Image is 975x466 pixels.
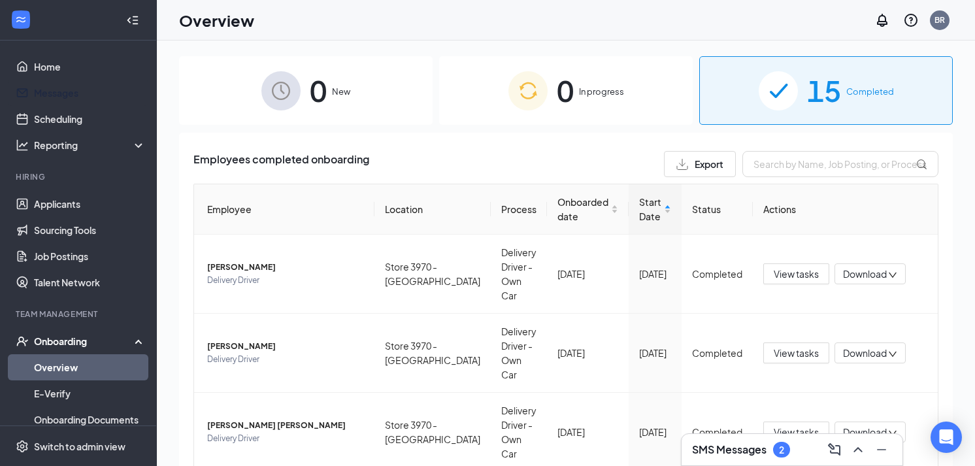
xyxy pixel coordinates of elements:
[774,267,819,281] span: View tasks
[207,432,364,445] span: Delivery Driver
[557,195,608,224] span: Onboarded date
[34,354,146,380] a: Overview
[774,425,819,439] span: View tasks
[846,85,894,98] span: Completed
[692,425,742,439] div: Completed
[763,422,829,442] button: View tasks
[491,235,547,314] td: Delivery Driver - Own Car
[207,340,364,353] span: [PERSON_NAME]
[16,139,29,152] svg: Analysis
[888,271,897,280] span: down
[843,425,887,439] span: Download
[310,68,327,113] span: 0
[374,235,491,314] td: Store 3970 - [GEOGRAPHIC_DATA]
[194,184,374,235] th: Employee
[207,274,364,287] span: Delivery Driver
[824,439,845,460] button: ComposeMessage
[34,139,146,152] div: Reporting
[34,269,146,295] a: Talent Network
[547,184,629,235] th: Onboarded date
[579,85,624,98] span: In progress
[557,68,574,113] span: 0
[753,184,938,235] th: Actions
[34,217,146,243] a: Sourcing Tools
[16,308,143,320] div: Team Management
[888,429,897,438] span: down
[126,14,139,27] svg: Collapse
[931,422,962,453] div: Open Intercom Messenger
[871,439,892,460] button: Minimize
[639,195,661,224] span: Start Date
[34,335,135,348] div: Onboarding
[807,68,841,113] span: 15
[639,425,671,439] div: [DATE]
[682,184,753,235] th: Status
[34,191,146,217] a: Applicants
[34,106,146,132] a: Scheduling
[763,342,829,363] button: View tasks
[207,261,364,274] span: [PERSON_NAME]
[34,243,146,269] a: Job Postings
[14,13,27,26] svg: WorkstreamLogo
[843,346,887,360] span: Download
[639,267,671,281] div: [DATE]
[695,159,723,169] span: Export
[934,14,945,25] div: BR
[34,380,146,407] a: E-Verify
[557,346,618,360] div: [DATE]
[16,335,29,348] svg: UserCheck
[491,184,547,235] th: Process
[639,346,671,360] div: [DATE]
[34,80,146,106] a: Messages
[193,151,369,177] span: Employees completed onboarding
[207,353,364,366] span: Delivery Driver
[332,85,350,98] span: New
[557,425,618,439] div: [DATE]
[491,314,547,393] td: Delivery Driver - Own Car
[850,442,866,458] svg: ChevronUp
[664,151,736,177] button: Export
[16,440,29,453] svg: Settings
[763,263,829,284] button: View tasks
[874,12,890,28] svg: Notifications
[207,419,364,432] span: [PERSON_NAME] [PERSON_NAME]
[34,54,146,80] a: Home
[557,267,618,281] div: [DATE]
[827,442,842,458] svg: ComposeMessage
[874,442,889,458] svg: Minimize
[179,9,254,31] h1: Overview
[374,184,491,235] th: Location
[843,267,887,281] span: Download
[774,346,819,360] span: View tasks
[692,442,767,457] h3: SMS Messages
[374,314,491,393] td: Store 3970 - [GEOGRAPHIC_DATA]
[34,440,125,453] div: Switch to admin view
[779,444,784,456] div: 2
[692,346,742,360] div: Completed
[888,350,897,359] span: down
[848,439,868,460] button: ChevronUp
[742,151,938,177] input: Search by Name, Job Posting, or Process
[34,407,146,433] a: Onboarding Documents
[903,12,919,28] svg: QuestionInfo
[692,267,742,281] div: Completed
[16,171,143,182] div: Hiring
